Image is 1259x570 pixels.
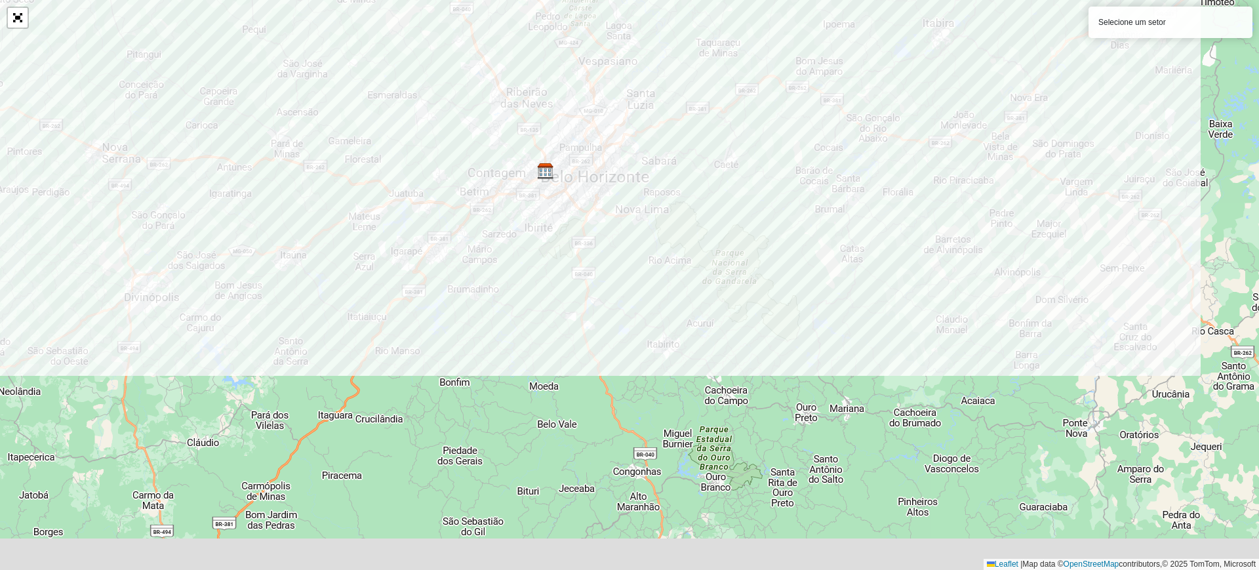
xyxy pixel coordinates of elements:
span: | [1020,560,1022,569]
div: Selecione um setor [1089,7,1252,38]
div: Map data © contributors,© 2025 TomTom, Microsoft [984,559,1259,570]
a: Abrir mapa em tela cheia [8,8,28,28]
a: OpenStreetMap [1064,560,1119,569]
a: Leaflet [987,560,1018,569]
